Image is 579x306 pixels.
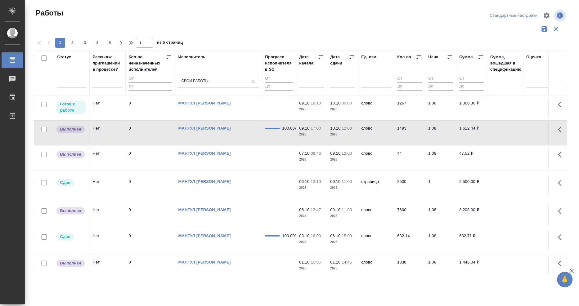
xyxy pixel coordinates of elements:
[92,40,102,46] span: 4
[299,157,324,163] p: 2025
[60,151,81,157] p: Выполнен
[265,82,293,90] input: До
[358,230,394,251] td: слово
[456,256,487,278] td: 1 445,04 ₽
[554,122,569,137] button: Здесь прячутся важные кнопки
[126,175,175,197] td: 0
[425,147,456,169] td: 1.08
[57,54,71,60] div: Статус
[299,233,311,238] p: 03.10,
[299,179,311,184] p: 06.10,
[456,230,487,251] td: 682,71 ₽
[178,260,231,264] a: МАНГУЛ [PERSON_NAME]
[554,230,569,245] button: Здесь прячутся важные кнопки
[342,207,352,212] p: 11:00
[126,230,175,251] td: 0
[342,260,352,264] p: 14:45
[330,106,355,113] p: 2025
[178,151,231,156] a: МАНГУЛ [PERSON_NAME]
[90,122,126,144] td: Нет
[425,175,456,197] td: 1
[311,260,321,264] p: 10:05
[126,97,175,119] td: 0
[90,256,126,278] td: Нет
[330,131,355,138] p: 2025
[182,79,209,84] div: Свои работы
[330,54,349,66] div: Дата сдачи
[126,147,175,169] td: 0
[282,125,293,131] div: 100.00%
[56,125,87,134] div: Исполнитель завершил работу
[282,233,293,239] div: 100.00%
[299,131,324,138] p: 2025
[425,122,456,144] td: 1.08
[330,207,342,212] p: 09.10,
[425,256,456,278] td: 1.08
[56,150,87,159] div: Исполнитель завершил работу
[557,272,573,287] button: 🙏
[554,97,569,112] button: Здесь прячутся важные кнопки
[330,239,355,245] p: 2025
[456,175,487,197] td: 2 500,00 ₽
[60,260,81,266] p: Выполнен
[397,75,422,83] input: От
[299,126,311,131] p: 09.10,
[129,75,172,83] input: От
[299,106,324,113] p: 2025
[126,256,175,278] td: 0
[361,54,377,60] div: Ед. изм
[90,204,126,225] td: Нет
[311,101,321,105] p: 18:10
[397,54,411,60] div: Кол-во
[299,239,324,245] p: 2025
[178,126,231,131] a: МАНГУЛ [PERSON_NAME]
[90,175,126,197] td: Нет
[311,151,321,156] p: 09:46
[456,97,487,119] td: 1 368,36 ₽
[330,157,355,163] p: 2025
[342,101,352,105] p: 09:00
[330,213,355,219] p: 2025
[330,185,355,191] p: 2025
[358,122,394,144] td: слово
[105,40,115,46] span: 5
[178,54,206,60] div: Исполнитель
[527,54,541,60] div: Оценка
[330,265,355,272] p: 2025
[60,180,70,186] p: Сдан
[342,233,352,238] p: 15:00
[68,38,78,48] button: 2
[394,122,425,144] td: 1493
[394,97,425,119] td: 1267
[554,256,569,271] button: Здесь прячутся важные кнопки
[425,230,456,251] td: 1.08
[265,54,293,73] div: Прогресс исполнителя в SC
[93,54,123,73] div: Рассылка приглашений в процессе?
[394,204,425,225] td: 7600
[460,54,473,60] div: Сумма
[342,179,352,184] p: 11:00
[330,260,342,264] p: 01.10,
[429,75,453,83] input: От
[394,230,425,251] td: 632.14
[34,8,63,18] span: Работы
[394,256,425,278] td: 1338
[178,207,231,212] a: МАНГУЛ [PERSON_NAME]
[56,179,87,187] div: Менеджер проверил работу исполнителя, передает ее на следующий этап
[330,101,342,105] p: 13.10,
[90,147,126,169] td: Нет
[299,207,311,212] p: 06.10,
[129,82,172,90] input: До
[68,40,78,46] span: 2
[60,234,70,240] p: Сдан
[358,204,394,225] td: слово
[358,147,394,169] td: слово
[90,230,126,251] td: Нет
[299,213,324,219] p: 2025
[394,175,425,197] td: 2500
[60,208,81,214] p: Выполнен
[60,101,82,113] p: Готов к работе
[299,265,324,272] p: 2025
[56,207,87,215] div: Исполнитель завершил работу
[60,126,81,132] p: Выполнен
